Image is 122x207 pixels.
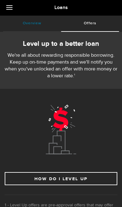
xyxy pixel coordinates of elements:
[3,16,119,32] ul: Tabs Navigation
[74,74,75,76] sup: 1
[5,172,117,185] a: How do I Level Up
[5,52,117,79] p: We're all about rewarding responsible borrowing. Keep up on-time payments and we'll notify you wh...
[3,16,61,31] a: Overview
[5,39,117,49] h2: Level up to a better loan
[5,2,24,21] button: Open LiveChat chat widget
[54,5,68,11] span: Loans
[61,16,119,31] a: Offers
